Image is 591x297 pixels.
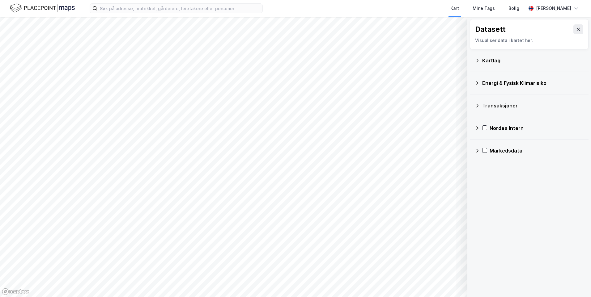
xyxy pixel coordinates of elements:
div: Mine Tags [473,5,495,12]
div: Datasett [475,24,506,34]
input: Søk på adresse, matrikkel, gårdeiere, leietakere eller personer [97,4,262,13]
div: [PERSON_NAME] [536,5,571,12]
div: Transaksjoner [482,102,584,109]
img: logo.f888ab2527a4732fd821a326f86c7f29.svg [10,3,75,14]
div: Kartlag [482,57,584,64]
div: Energi & Fysisk Klimarisiko [482,79,584,87]
div: Nordea Intern [490,124,584,132]
div: Kart [450,5,459,12]
a: Mapbox homepage [2,288,29,295]
div: Visualiser data i kartet her. [475,37,583,44]
div: Bolig [508,5,519,12]
iframe: Chat Widget [560,267,591,297]
div: Markedsdata [490,147,584,154]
